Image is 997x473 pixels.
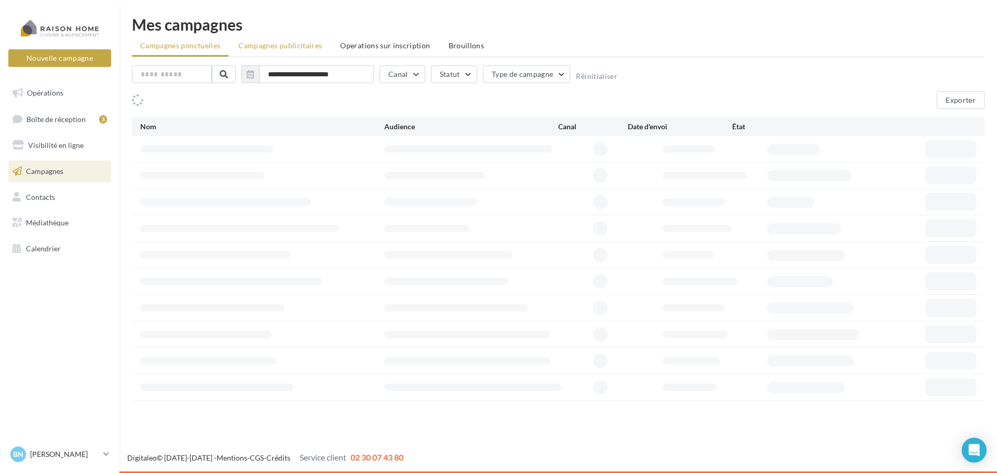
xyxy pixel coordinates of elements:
[28,141,84,150] span: Visibilité en ligne
[431,65,477,83] button: Statut
[8,49,111,67] button: Nouvelle campagne
[628,121,732,132] div: Date d'envoi
[27,88,63,97] span: Opérations
[30,449,99,460] p: [PERSON_NAME]
[250,453,264,462] a: CGS
[26,167,63,175] span: Campagnes
[351,452,403,462] span: 02 30 07 43 80
[6,134,113,156] a: Visibilité en ligne
[384,121,558,132] div: Audience
[300,452,346,462] span: Service client
[6,108,113,130] a: Boîte de réception3
[238,41,322,50] span: Campagnes publicitaires
[26,192,55,201] span: Contacts
[449,41,484,50] span: Brouillons
[6,238,113,260] a: Calendrier
[6,160,113,182] a: Campagnes
[13,449,23,460] span: Bn
[483,65,571,83] button: Type de campagne
[217,453,247,462] a: Mentions
[6,82,113,104] a: Opérations
[127,453,403,462] span: © [DATE]-[DATE] - - -
[26,218,69,227] span: Médiathèque
[132,17,985,32] div: Mes campagnes
[140,121,384,132] div: Nom
[576,72,617,80] button: Réinitialiser
[380,65,425,83] button: Canal
[99,115,107,124] div: 3
[266,453,290,462] a: Crédits
[6,186,113,208] a: Contacts
[558,121,628,132] div: Canal
[8,444,111,464] a: Bn [PERSON_NAME]
[340,41,430,50] span: Operations sur inscription
[26,244,61,253] span: Calendrier
[127,453,157,462] a: Digitaleo
[732,121,837,132] div: État
[937,91,985,109] button: Exporter
[26,114,86,123] span: Boîte de réception
[962,438,987,463] div: Open Intercom Messenger
[6,212,113,234] a: Médiathèque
